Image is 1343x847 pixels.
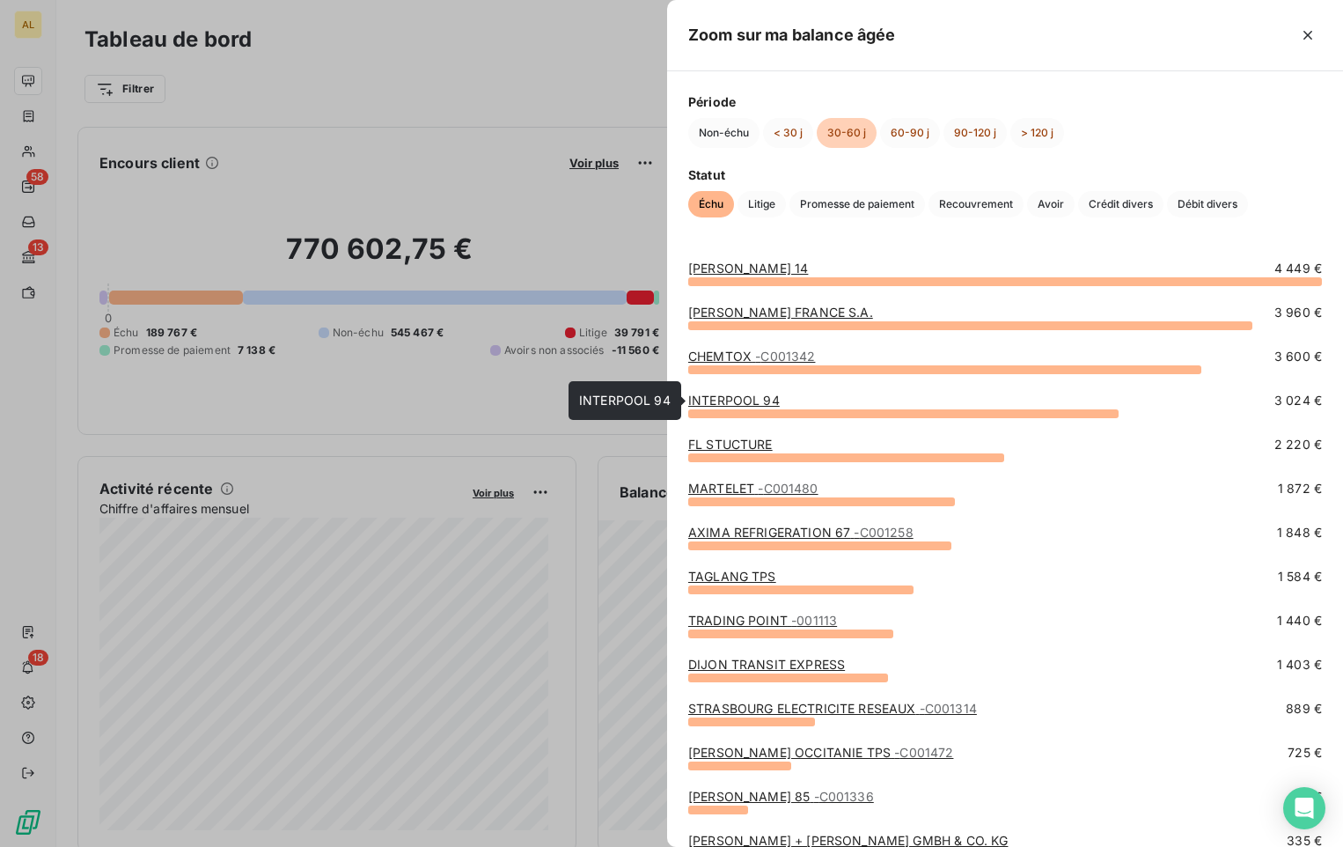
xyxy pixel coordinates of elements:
[1277,612,1322,630] span: 1 440 €
[1274,436,1322,453] span: 2 220 €
[791,613,837,628] span: - 001113
[688,701,977,716] a: STRASBOURG ELECTRICITE RESEAUX
[688,789,874,804] a: [PERSON_NAME] 85
[894,745,953,760] span: - C001472
[758,481,818,496] span: - C001480
[688,481,818,496] a: MARTELET
[688,23,896,48] h5: Zoom sur ma balance âgée
[688,118,760,148] button: Non-échu
[688,349,815,364] a: CHEMTOX
[1286,700,1322,718] span: 889 €
[688,745,953,760] a: [PERSON_NAME] OCCITANIE TPS
[688,525,914,540] a: AXIMA REFRIGERATION 67
[943,118,1007,148] button: 90-120 j
[1027,191,1075,217] button: Avoir
[688,305,873,320] a: [PERSON_NAME] FRANCE S.A.
[688,613,837,628] a: TRADING POINT
[817,118,877,148] button: 30-60 j
[1274,348,1322,365] span: 3 600 €
[688,261,808,276] a: [PERSON_NAME] 14
[854,525,913,540] span: - C001258
[1283,787,1325,829] div: Open Intercom Messenger
[920,701,977,716] span: - C001314
[688,657,845,672] a: DIJON TRANSIT EXPRESS
[1277,656,1322,674] span: 1 403 €
[688,569,776,584] a: TAGLANG TPS
[1288,744,1322,762] span: 725 €
[1278,480,1322,497] span: 1 872 €
[688,166,1322,184] span: Statut
[928,191,1024,217] button: Recouvrement
[688,92,1322,111] span: Période
[1274,392,1322,409] span: 3 024 €
[789,191,925,217] button: Promesse de paiement
[880,118,940,148] button: 60-90 j
[688,393,780,408] a: INTERPOOL 94
[688,437,773,452] a: FL STUCTURE
[1274,260,1322,277] span: 4 449 €
[763,118,813,148] button: < 30 j
[1167,191,1248,217] button: Débit divers
[1078,191,1163,217] button: Crédit divers
[755,349,815,364] span: - C001342
[1274,304,1322,321] span: 3 960 €
[688,191,734,217] button: Échu
[814,789,874,804] span: - C001336
[1277,524,1322,541] span: 1 848 €
[1010,118,1064,148] button: > 120 j
[738,191,786,217] button: Litige
[1278,568,1322,586] span: 1 584 €
[579,393,671,408] span: INTERPOOL 94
